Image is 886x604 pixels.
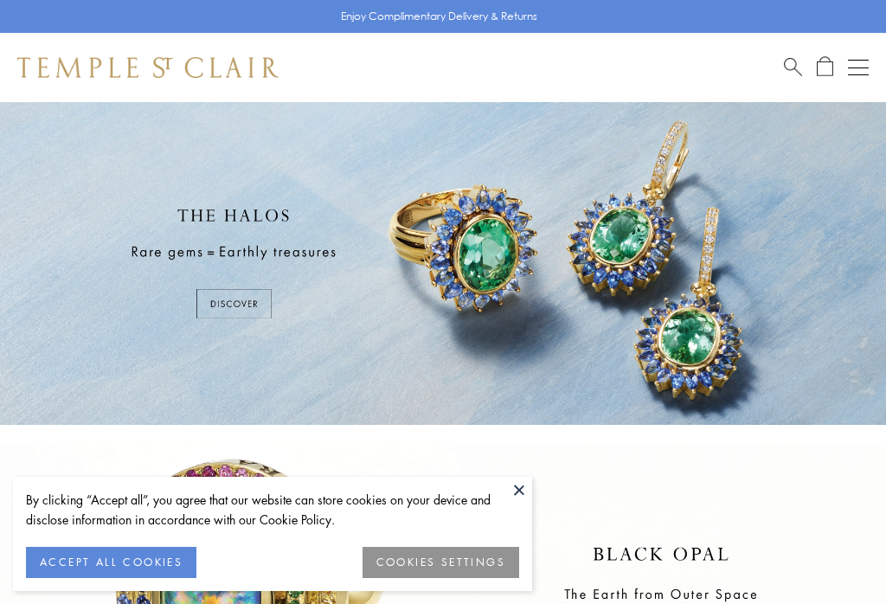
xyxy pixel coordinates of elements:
a: Search [784,56,802,78]
img: Temple St. Clair [17,57,279,78]
a: Open Shopping Bag [817,56,833,78]
button: Open navigation [848,57,869,78]
button: COOKIES SETTINGS [363,547,519,578]
p: Enjoy Complimentary Delivery & Returns [341,8,537,25]
div: By clicking “Accept all”, you agree that our website can store cookies on your device and disclos... [26,490,519,530]
iframe: Gorgias live chat messenger [799,523,869,587]
button: ACCEPT ALL COOKIES [26,547,196,578]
